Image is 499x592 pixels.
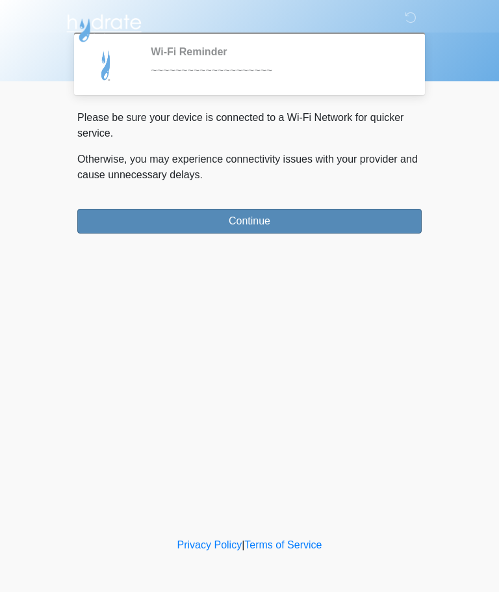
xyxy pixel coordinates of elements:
div: ~~~~~~~~~~~~~~~~~~~~ [151,63,402,79]
p: Please be sure your device is connected to a Wi-Fi Network for quicker service. [77,110,422,141]
a: Privacy Policy [177,539,242,550]
img: Hydrate IV Bar - Arcadia Logo [64,10,144,43]
a: Terms of Service [244,539,322,550]
a: | [242,539,244,550]
img: Agent Avatar [87,46,126,85]
span: . [200,169,203,180]
button: Continue [77,209,422,234]
p: Otherwise, you may experience connectivity issues with your provider and cause unnecessary delays [77,152,422,183]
